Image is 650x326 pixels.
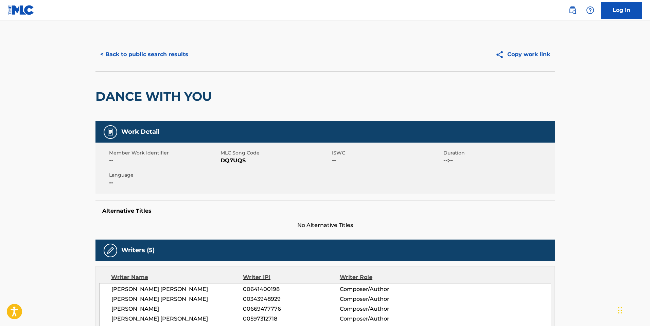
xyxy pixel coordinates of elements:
span: Composer/Author [340,305,428,313]
span: --:-- [443,157,553,165]
a: Public Search [566,3,579,17]
span: No Alternative Titles [95,221,555,229]
span: MLC Song Code [221,149,330,157]
span: 00669477776 [243,305,339,313]
div: Writer Name [111,273,243,281]
span: [PERSON_NAME] [PERSON_NAME] [111,295,243,303]
span: 00343948929 [243,295,339,303]
span: Composer/Author [340,315,428,323]
div: Drag [618,300,622,321]
span: [PERSON_NAME] [111,305,243,313]
h5: Work Detail [121,128,159,136]
span: ISWC [332,149,442,157]
span: -- [109,157,219,165]
iframe: Chat Widget [616,293,650,326]
button: < Back to public search results [95,46,193,63]
a: Log In [601,2,642,19]
img: Writers [106,246,115,255]
span: [PERSON_NAME] [PERSON_NAME] [111,315,243,323]
img: help [586,6,594,14]
div: Writer Role [340,273,428,281]
span: -- [332,157,442,165]
div: Help [583,3,597,17]
img: MLC Logo [8,5,34,15]
span: DQ7UQS [221,157,330,165]
h5: Writers (5) [121,246,155,254]
span: [PERSON_NAME] [PERSON_NAME] [111,285,243,293]
span: Composer/Author [340,285,428,293]
img: Copy work link [495,50,507,59]
h5: Alternative Titles [102,208,548,214]
span: -- [109,179,219,187]
img: search [568,6,577,14]
span: Duration [443,149,553,157]
img: Work Detail [106,128,115,136]
span: 00641400198 [243,285,339,293]
span: Composer/Author [340,295,428,303]
div: Writer IPI [243,273,340,281]
h2: DANCE WITH YOU [95,89,215,104]
span: Language [109,172,219,179]
span: 00597312718 [243,315,339,323]
button: Copy work link [491,46,555,63]
span: Member Work Identifier [109,149,219,157]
